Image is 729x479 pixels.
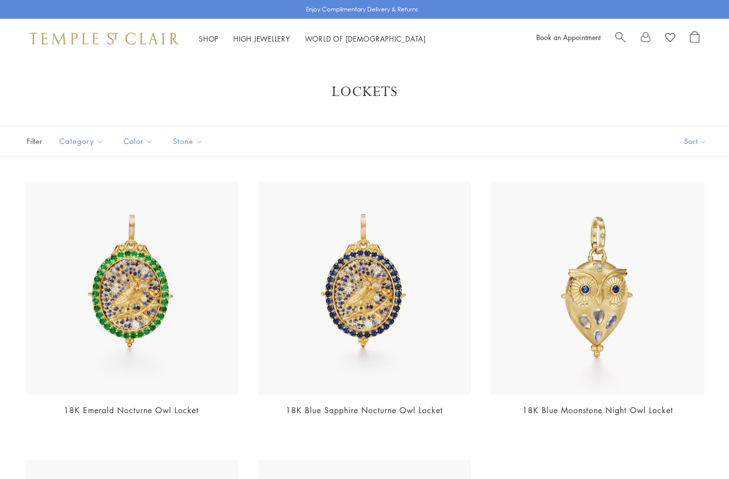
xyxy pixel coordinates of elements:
[199,33,426,45] nav: Main navigation
[116,130,161,152] button: Color
[306,4,418,14] p: Enjoy Complimentary Delivery & Returns
[25,182,238,395] img: 18K Emerald Nocturne Owl Locket
[258,182,472,395] img: 18K Blue Sapphire Nocturne Owl Locket
[522,405,673,416] a: 18K Blue Moonstone Night Owl Locket
[536,32,600,42] a: Book an Appointment
[665,31,675,46] a: View Wishlist
[64,405,199,416] a: 18K Emerald Nocturne Owl Locket
[199,34,218,44] a: ShopShop
[30,33,179,45] img: Temple St. Clair
[168,135,211,147] span: Stone
[40,83,689,101] h1: Lockets
[305,34,426,44] a: World of [DEMOGRAPHIC_DATA]World of [DEMOGRAPHIC_DATA]
[615,31,626,46] a: Search
[52,130,111,152] button: Category
[119,135,161,147] span: Color
[680,432,719,469] iframe: Gorgias live chat messenger
[662,126,729,156] button: Show sort by
[233,34,290,44] a: High JewelleryHigh Jewellery
[286,405,443,416] a: 18K Blue Sapphire Nocturne Owl Locket
[54,135,111,147] span: Category
[491,182,704,395] img: P34614-OWLOCBM
[690,31,699,46] a: Open Shopping Bag
[166,130,211,152] button: Stone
